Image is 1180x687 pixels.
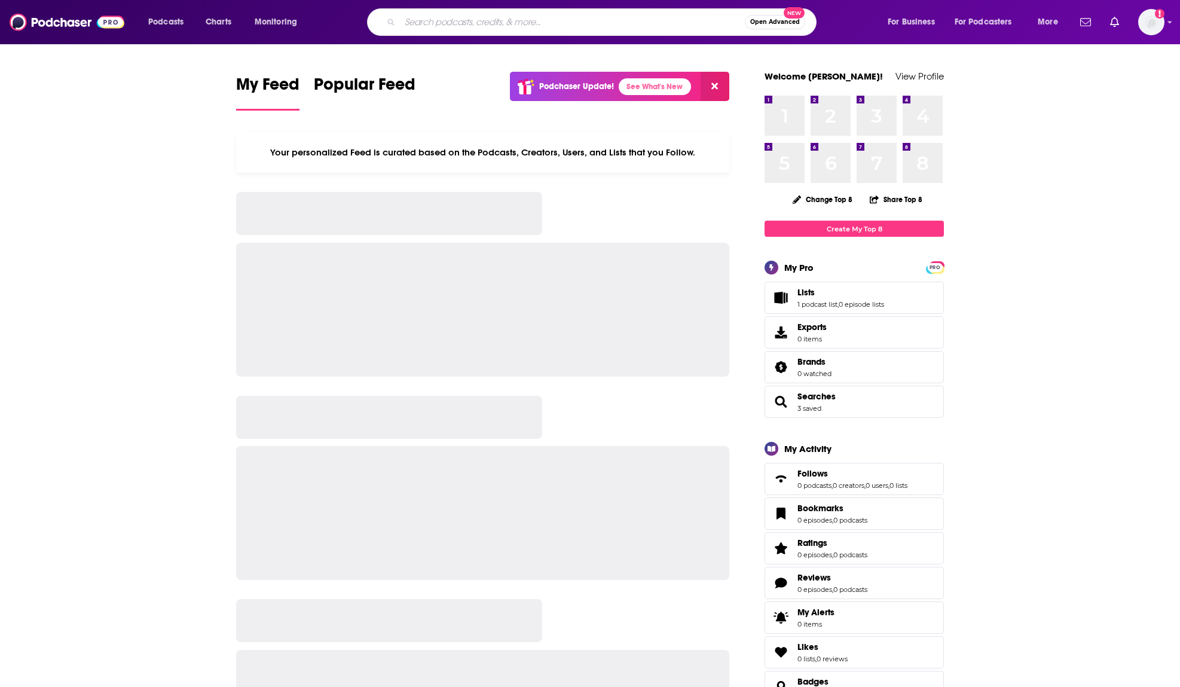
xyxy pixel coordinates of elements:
[797,607,834,618] span: My Alerts
[769,644,793,661] a: Likes
[140,13,199,32] button: open menu
[832,551,833,559] span: ,
[797,538,867,548] a: Ratings
[765,532,944,564] span: Ratings
[765,601,944,634] a: My Alerts
[797,287,815,298] span: Lists
[619,78,691,95] a: See What's New
[784,7,805,19] span: New
[832,516,833,524] span: ,
[797,676,829,687] span: Badges
[236,74,299,102] span: My Feed
[148,14,184,30] span: Podcasts
[10,11,124,33] img: Podchaser - Follow, Share and Rate Podcasts
[797,468,907,479] a: Follows
[797,503,867,514] a: Bookmarks
[784,443,831,454] div: My Activity
[815,655,817,663] span: ,
[797,642,848,652] a: Likes
[236,74,299,111] a: My Feed
[765,386,944,418] span: Searches
[947,13,1029,32] button: open menu
[539,81,614,91] p: Podchaser Update!
[785,192,860,207] button: Change Top 8
[797,572,831,583] span: Reviews
[797,322,827,332] span: Exports
[769,359,793,375] a: Brands
[797,481,831,490] a: 0 podcasts
[797,287,884,298] a: Lists
[866,481,888,490] a: 0 users
[784,262,814,273] div: My Pro
[769,289,793,306] a: Lists
[797,503,843,514] span: Bookmarks
[765,282,944,314] span: Lists
[888,14,935,30] span: For Business
[831,481,833,490] span: ,
[1138,9,1164,35] button: Show profile menu
[797,404,821,413] a: 3 saved
[797,551,832,559] a: 0 episodes
[745,15,805,29] button: Open AdvancedNew
[797,356,826,367] span: Brands
[817,655,848,663] a: 0 reviews
[833,481,864,490] a: 0 creators
[797,516,832,524] a: 0 episodes
[765,71,883,82] a: Welcome [PERSON_NAME]!
[797,370,831,378] a: 0 watched
[1138,9,1164,35] span: Logged in as danikarchmer
[236,132,729,173] div: Your personalized Feed is curated based on the Podcasts, Creators, Users, and Lists that you Follow.
[1105,12,1124,32] a: Show notifications dropdown
[1075,12,1096,32] a: Show notifications dropdown
[769,393,793,410] a: Searches
[255,14,297,30] span: Monitoring
[928,263,942,272] span: PRO
[797,335,827,343] span: 0 items
[864,481,866,490] span: ,
[797,642,818,652] span: Likes
[797,572,867,583] a: Reviews
[769,609,793,626] span: My Alerts
[314,74,415,111] a: Popular Feed
[889,481,907,490] a: 0 lists
[769,575,793,591] a: Reviews
[833,585,867,594] a: 0 podcasts
[797,391,836,402] a: Searches
[314,74,415,102] span: Popular Feed
[895,71,944,82] a: View Profile
[839,300,884,309] a: 0 episode lists
[769,324,793,341] span: Exports
[765,497,944,530] span: Bookmarks
[206,14,231,30] span: Charts
[797,585,832,594] a: 0 episodes
[765,221,944,237] a: Create My Top 8
[1029,13,1073,32] button: open menu
[797,538,827,548] span: Ratings
[1138,9,1164,35] img: User Profile
[765,636,944,668] span: Likes
[888,481,889,490] span: ,
[765,351,944,383] span: Brands
[869,188,923,211] button: Share Top 8
[765,316,944,349] a: Exports
[1155,9,1164,19] svg: Add a profile image
[400,13,745,32] input: Search podcasts, credits, & more...
[928,262,942,271] a: PRO
[833,551,867,559] a: 0 podcasts
[769,540,793,557] a: Ratings
[769,471,793,487] a: Follows
[765,463,944,495] span: Follows
[246,13,313,32] button: open menu
[833,516,867,524] a: 0 podcasts
[832,585,833,594] span: ,
[378,8,828,36] div: Search podcasts, credits, & more...
[769,505,793,522] a: Bookmarks
[797,468,828,479] span: Follows
[797,300,837,309] a: 1 podcast list
[1038,14,1058,30] span: More
[797,620,834,628] span: 0 items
